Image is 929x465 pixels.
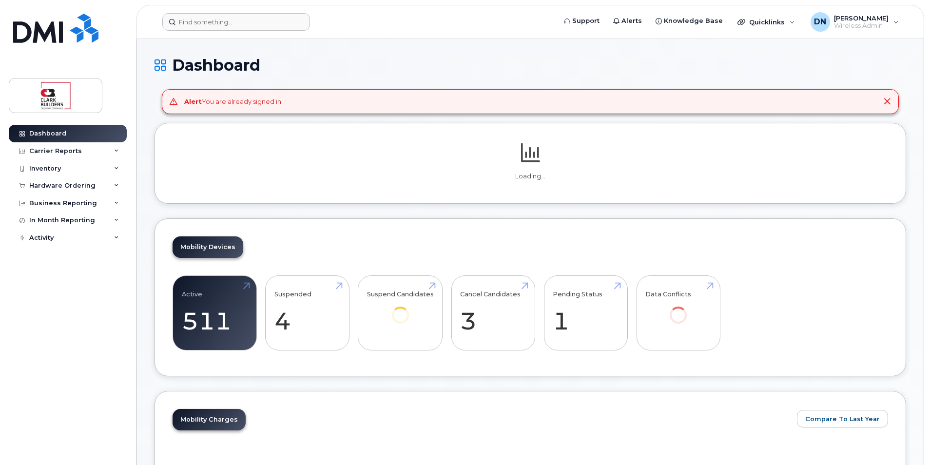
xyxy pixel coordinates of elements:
strong: Alert [184,97,202,105]
span: Compare To Last Year [805,414,880,424]
a: Data Conflicts [645,281,711,337]
a: Suspended 4 [274,281,340,345]
h1: Dashboard [155,57,906,74]
a: Active 511 [182,281,248,345]
a: Mobility Charges [173,409,246,430]
button: Compare To Last Year [797,410,888,427]
a: Mobility Devices [173,236,243,258]
a: Cancel Candidates 3 [460,281,526,345]
a: Suspend Candidates [367,281,434,337]
a: Pending Status 1 [553,281,619,345]
p: Loading... [173,172,888,181]
div: You are already signed in. [184,97,283,106]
